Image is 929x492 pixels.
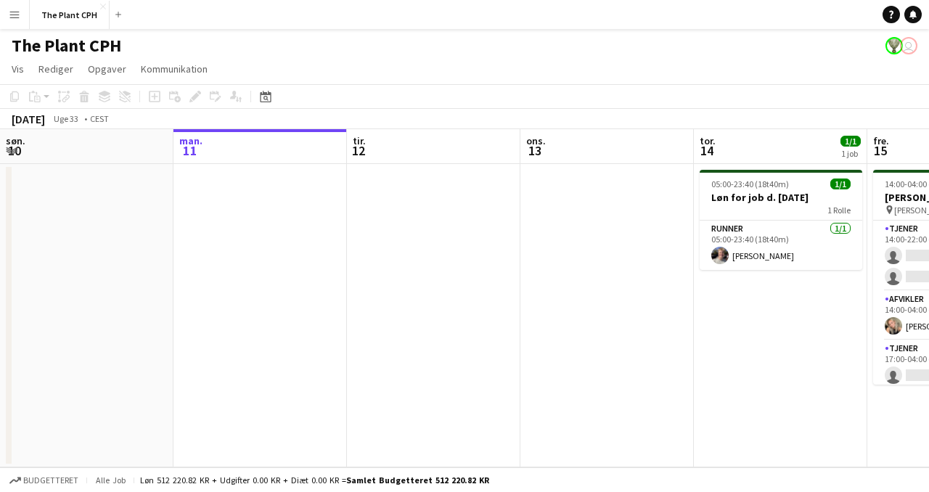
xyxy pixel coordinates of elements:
app-user-avatar: Magnus Pedersen [900,37,917,54]
button: The Plant CPH [30,1,110,29]
div: 1 job [841,148,860,159]
span: tor. [700,134,716,147]
h1: The Plant CPH [12,35,121,57]
span: fre. [873,134,889,147]
div: CEST [90,113,109,124]
span: Vis [12,62,24,75]
span: 10 [4,142,25,159]
span: Samlet budgetteret 512 220.82 KR [346,475,489,485]
span: 12 [351,142,366,159]
span: ons. [526,134,546,147]
span: 1 Rolle [827,205,851,216]
span: Kommunikation [141,62,208,75]
h3: Løn for job d. [DATE] [700,191,862,204]
app-job-card: 05:00-23:40 (18t40m)1/1Løn for job d. [DATE]1 RolleRunner1/105:00-23:40 (18t40m)[PERSON_NAME] [700,170,862,270]
a: Vis [6,60,30,78]
span: 15 [871,142,889,159]
span: tir. [353,134,366,147]
span: Alle job [93,475,128,485]
button: Budgetteret [7,472,81,488]
span: 13 [524,142,546,159]
div: [DATE] [12,112,45,126]
span: Rediger [38,62,73,75]
a: Opgaver [82,60,132,78]
span: 11 [177,142,202,159]
div: Løn 512 220.82 KR + Udgifter 0.00 KR + Diæt 0.00 KR = [140,475,489,485]
a: Kommunikation [135,60,213,78]
app-user-avatar: Nanna Rørhøj [885,37,903,54]
span: 1/1 [830,179,851,189]
span: 1/1 [840,136,861,147]
span: man. [179,134,202,147]
span: 05:00-23:40 (18t40m) [711,179,789,189]
span: 14 [697,142,716,159]
span: Opgaver [88,62,126,75]
a: Rediger [33,60,79,78]
span: søn. [6,134,25,147]
span: Budgetteret [23,475,78,485]
span: Uge 33 [48,113,84,124]
app-card-role: Runner1/105:00-23:40 (18t40m)[PERSON_NAME] [700,221,862,270]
